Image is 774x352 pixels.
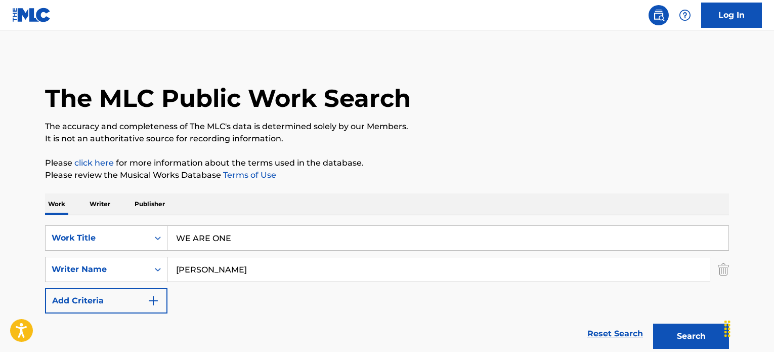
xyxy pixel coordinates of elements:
[679,9,691,21] img: help
[52,263,143,276] div: Writer Name
[45,193,68,215] p: Work
[45,169,729,181] p: Please review the Musical Works Database
[52,232,143,244] div: Work Title
[723,303,774,352] iframe: Chat Widget
[221,170,276,180] a: Terms of Use
[649,5,669,25] a: Public Search
[45,133,729,145] p: It is not an authoritative source for recording information.
[653,324,729,349] button: Search
[12,8,51,22] img: MLC Logo
[718,257,729,282] img: Delete Criterion
[74,158,114,168] a: click here
[582,323,648,345] a: Reset Search
[719,314,736,344] div: Drag
[45,83,411,113] h1: The MLC Public Work Search
[701,3,762,28] a: Log In
[132,193,168,215] p: Publisher
[87,193,113,215] p: Writer
[45,157,729,169] p: Please for more information about the terms used in the database.
[45,288,167,314] button: Add Criteria
[675,5,695,25] div: Help
[45,121,729,133] p: The accuracy and completeness of The MLC's data is determined solely by our Members.
[147,295,159,307] img: 9d2ae6d4665cec9f34b9.svg
[653,9,665,21] img: search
